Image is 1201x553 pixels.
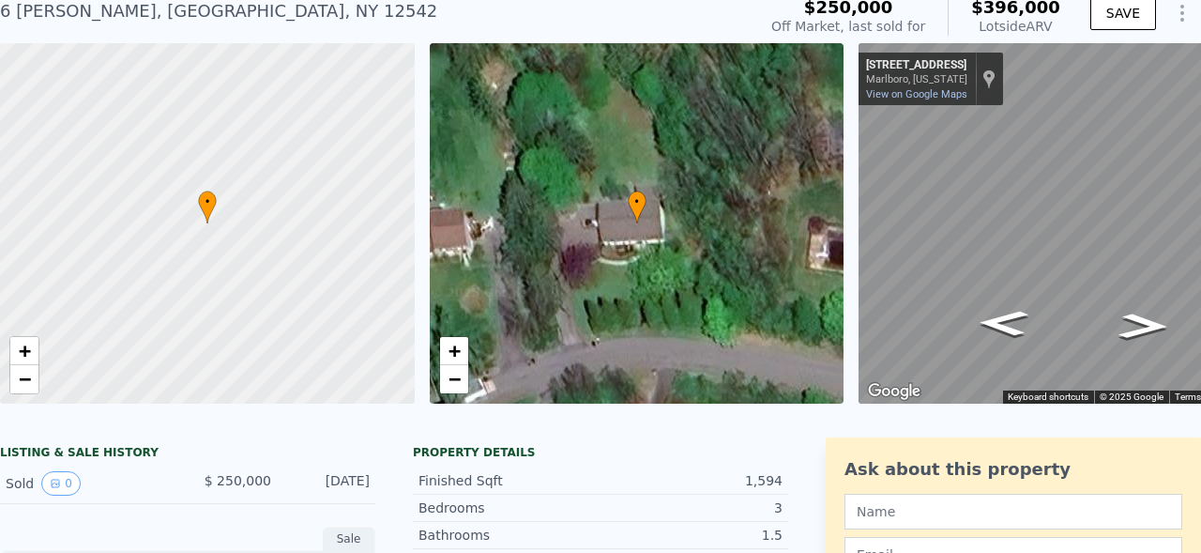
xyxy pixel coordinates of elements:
[41,471,81,496] button: View historical data
[323,527,375,551] div: Sale
[418,499,600,517] div: Bedrooms
[448,367,460,391] span: −
[448,339,460,362] span: +
[10,365,38,393] a: Zoom out
[418,526,600,545] div: Bathrooms
[198,193,217,210] span: •
[418,471,600,490] div: Finished Sqft
[957,304,1049,342] path: Go Southeast, County Rd 11
[771,17,925,36] div: Off Market, last sold for
[6,471,173,496] div: Sold
[198,191,217,223] div: •
[628,191,646,223] div: •
[866,58,967,73] div: [STREET_ADDRESS]
[205,473,271,488] span: $ 250,000
[19,367,31,391] span: −
[628,193,646,210] span: •
[1175,392,1201,402] a: Terms (opens in new tab)
[10,337,38,365] a: Zoom in
[866,88,967,100] a: View on Google Maps
[1100,392,1163,402] span: © 2025 Google
[866,73,967,85] div: Marlboro, [US_STATE]
[600,471,783,490] div: 1,594
[863,379,925,404] img: Google
[844,456,1182,483] div: Ask about this property
[1098,308,1190,346] path: Go Northwest, County Rd 11
[863,379,925,404] a: Open this area in Google Maps (opens a new window)
[971,17,1060,36] div: Lotside ARV
[982,69,996,89] a: Show location on map
[19,339,31,362] span: +
[600,499,783,517] div: 3
[600,526,783,545] div: 1.5
[286,471,370,496] div: [DATE]
[1008,391,1088,404] button: Keyboard shortcuts
[844,494,1182,530] input: Name
[440,365,468,393] a: Zoom out
[440,337,468,365] a: Zoom in
[413,445,788,460] div: Property details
